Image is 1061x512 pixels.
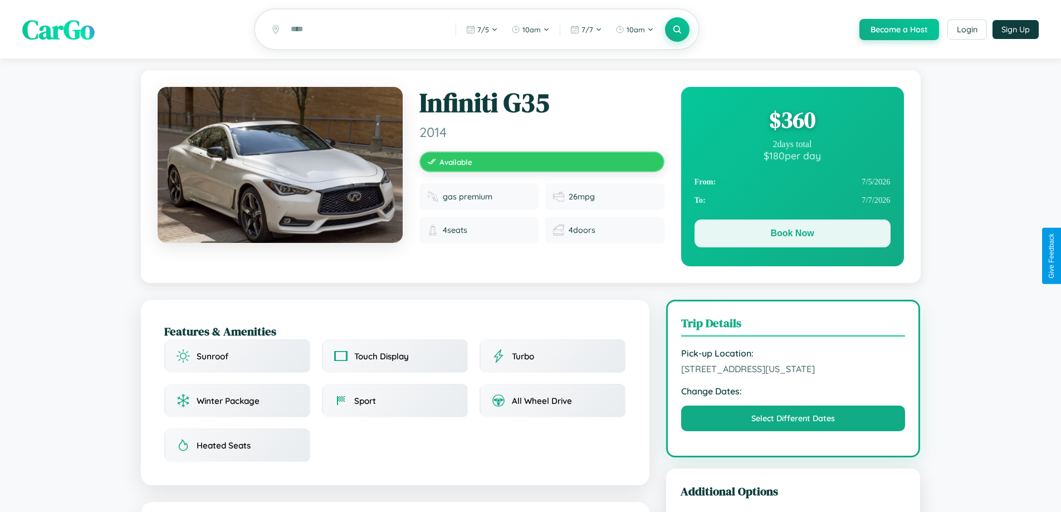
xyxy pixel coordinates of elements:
[419,87,664,119] h1: Infiniti G35
[197,440,251,451] span: Heated Seats
[553,191,564,202] img: Fuel efficiency
[695,139,891,149] div: 2 days total
[992,20,1039,39] button: Sign Up
[565,21,608,38] button: 7/7
[522,25,541,34] span: 10am
[681,386,906,397] strong: Change Dates:
[695,173,891,191] div: 7 / 5 / 2026
[695,149,891,162] div: $ 180 per day
[461,21,503,38] button: 7/5
[419,124,664,140] span: 2014
[427,225,438,236] img: Seats
[477,25,489,34] span: 7 / 5
[681,363,906,374] span: [STREET_ADDRESS][US_STATE]
[197,351,228,362] span: Sunroof
[681,483,906,499] h3: Additional Options
[947,19,987,40] button: Login
[158,87,403,243] img: Infiniti G35 2014
[627,25,645,34] span: 10am
[681,315,906,337] h3: Trip Details
[443,225,467,235] span: 4 seats
[695,191,891,209] div: 7 / 7 / 2026
[695,220,891,247] button: Book Now
[681,406,906,431] button: Select Different Dates
[427,191,438,202] img: Fuel type
[164,323,626,339] h2: Features & Amenities
[695,177,716,187] strong: From:
[354,396,376,406] span: Sport
[681,348,906,359] strong: Pick-up Location:
[512,396,572,406] span: All Wheel Drive
[695,105,891,135] div: $ 360
[553,225,564,236] img: Doors
[581,25,593,34] span: 7 / 7
[1048,233,1055,279] div: Give Feedback
[610,21,659,38] button: 10am
[695,196,706,205] strong: To:
[197,396,260,406] span: Winter Package
[569,225,595,235] span: 4 doors
[22,11,95,48] span: CarGo
[443,192,492,202] span: gas premium
[506,21,555,38] button: 10am
[354,351,409,362] span: Touch Display
[439,157,472,167] span: Available
[859,19,939,40] button: Become a Host
[569,192,595,202] span: 26 mpg
[512,351,534,362] span: Turbo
